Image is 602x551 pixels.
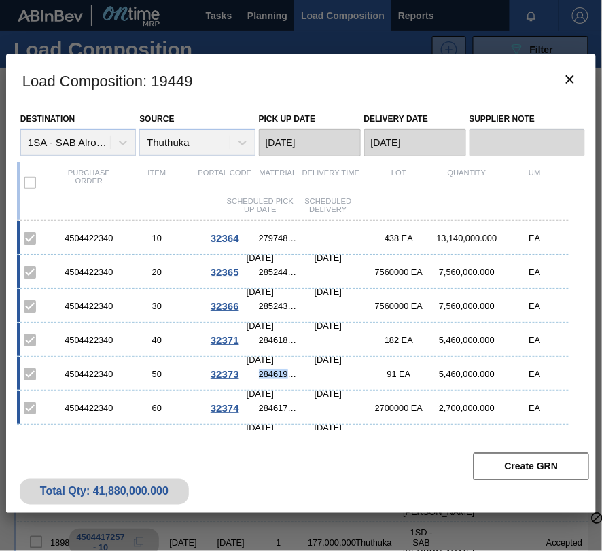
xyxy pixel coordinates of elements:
div: Scheduled Delivery [294,197,362,213]
span: 32374 [211,402,239,414]
div: EA [501,335,569,345]
span: 32364 [211,232,239,244]
div: Portal code [191,168,259,197]
div: [DATE] [294,287,362,297]
div: 2,700,000.000 [433,403,501,413]
div: Quantity [433,168,501,197]
div: [DATE] [226,355,294,365]
div: EA [501,403,569,413]
span: 279748 - Label Body 750RB CBL Refresh [259,233,297,243]
div: [DATE] [294,423,362,433]
div: 40 [123,335,191,345]
div: EA [501,369,569,379]
button: Create GRN [474,453,589,480]
div: 5,460,000.000 [433,369,501,379]
div: 4504422340 [55,267,123,277]
div: Go to Order [191,334,259,346]
div: Go to Order [191,300,259,312]
div: 4504422340 [55,233,123,243]
div: 4504422340 [55,369,123,379]
div: [DATE] [226,253,294,263]
label: Supplier Note [470,109,585,129]
div: 5,460,000.000 [433,335,501,345]
div: 50 [123,369,191,379]
span: 285244 - Label Back 750RB CBL (KO 2025) [259,267,297,277]
span: 284619 - Label Back 750RB CMS PU [259,369,297,379]
div: 91 EA [365,369,433,379]
div: [DATE] [294,389,362,399]
div: [DATE] [226,423,294,433]
div: 2700000 EA [365,403,433,413]
span: 32373 [211,368,239,380]
div: 4504422340 [55,335,123,345]
div: UM [501,168,569,197]
div: EA [501,267,569,277]
h3: Load Composition : 19449 [6,54,596,106]
input: mm/dd/yyyy [259,129,361,156]
div: 7,560,000.000 [433,301,501,311]
div: 10 [123,233,191,243]
div: 60 [123,403,191,413]
div: 20 [123,267,191,277]
div: Item [123,168,191,197]
div: 7560000 EA [365,267,433,277]
div: EA [501,301,569,311]
div: Go to Order [191,232,259,244]
label: Destination [20,114,75,124]
div: Go to Order [191,402,259,414]
div: Go to Order [191,266,259,278]
div: EA [501,233,569,243]
div: 438 EA [365,233,433,243]
label: Delivery Date [364,114,428,124]
span: 32365 [211,266,239,278]
div: 7560000 EA [365,301,433,311]
span: 32371 [211,334,239,346]
div: 4504422340 [55,403,123,413]
div: Material [259,168,297,197]
span: 32366 [211,300,239,312]
div: Scheduled Pick up Date [226,197,294,213]
div: 182 EA [365,335,433,345]
div: [DATE] [294,253,362,263]
div: [DATE] [226,389,294,399]
span: 284618 - Label Body 750RB CMS PU [259,335,297,345]
label: Pick up Date [259,114,316,124]
span: 285243 - Label Neck 750RB CBL (KO 2025) [259,301,297,311]
div: Lot [365,168,433,197]
div: [DATE] [294,355,362,365]
label: Source [139,114,174,124]
div: [DATE] [294,321,362,331]
div: 4504422340 [55,301,123,311]
span: 284617 - Label Neck 750RB CMS PU [259,403,297,413]
div: Purchase order [55,168,123,197]
input: mm/dd/yyyy [364,129,466,156]
div: Total Qty: 41,880,000.000 [30,486,179,498]
div: Delivery Time [297,168,365,197]
div: [DATE] [226,287,294,297]
div: 13,140,000.000 [433,233,501,243]
div: Go to Order [191,368,259,380]
div: 30 [123,301,191,311]
div: [DATE] [226,321,294,331]
div: 7,560,000.000 [433,267,501,277]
